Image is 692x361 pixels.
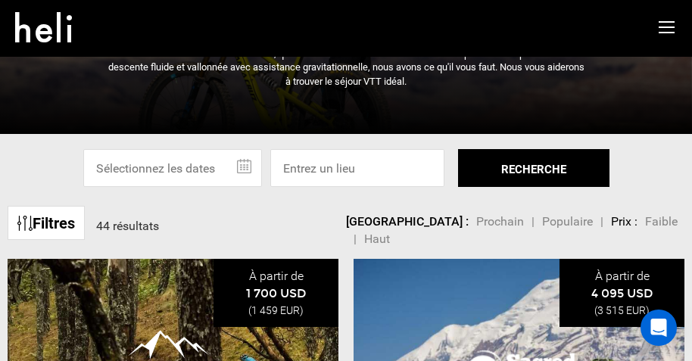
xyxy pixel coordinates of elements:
[270,149,444,187] input: Entrez un lieu
[531,214,535,229] font: |
[476,214,524,229] font: Prochain
[364,232,390,246] font: Haut
[248,304,304,316] font: (1 459 EUR)
[17,216,33,231] img: btn-icon.svg
[458,149,609,187] button: RECHERCHE
[594,304,650,316] font: (3 515 EUR)
[645,214,678,229] font: Faible
[96,219,159,233] font: 44 résultats
[246,286,307,300] font: 1 700 USD
[501,163,566,176] font: RECHERCHE
[595,269,650,283] font: À partir de
[641,310,677,346] div: Ouvrir Intercom Messenger
[600,214,603,229] font: |
[108,48,584,87] font: Des circuits à vélo du monde entier, que vous recherchiez une sortie sur route à plusieurs étapes...
[591,286,653,300] font: 4 095 USD
[33,214,75,232] font: Filtres
[542,214,593,229] font: Populaire
[346,214,469,229] font: [GEOGRAPHIC_DATA] :
[354,232,357,246] font: |
[249,269,304,283] font: À partir de
[83,149,262,187] input: Sélectionnez les dates
[611,214,637,229] font: Prix ​​:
